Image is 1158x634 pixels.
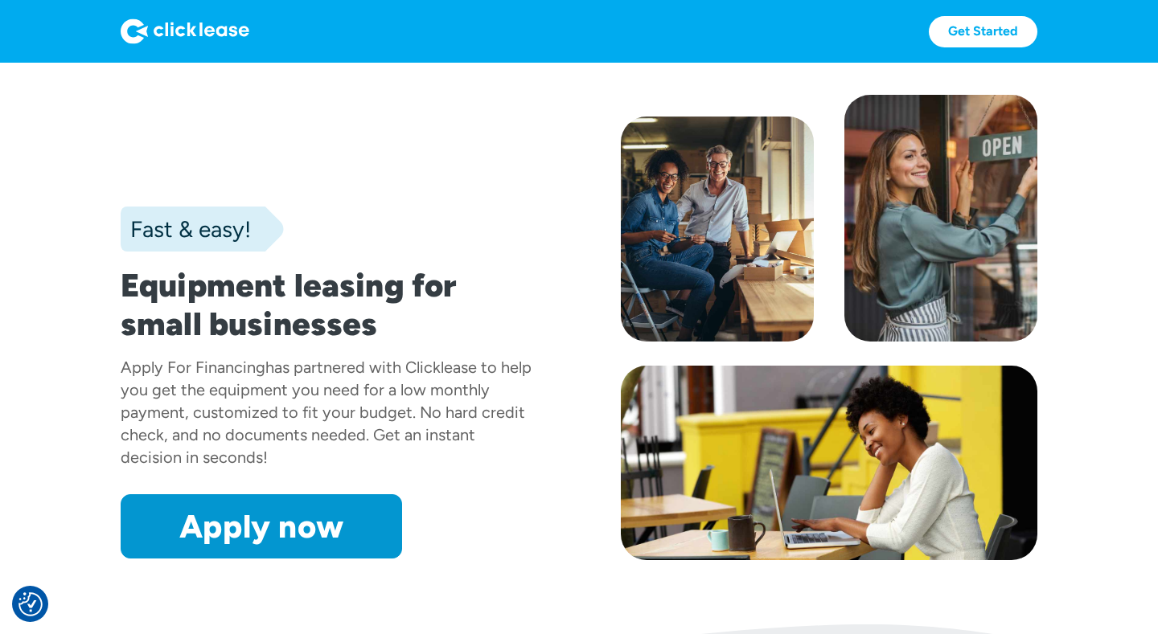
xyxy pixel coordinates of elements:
a: Apply now [121,494,402,558]
button: Consent Preferences [18,592,43,616]
h1: Equipment leasing for small businesses [121,266,537,343]
a: Get Started [929,16,1037,47]
div: has partnered with Clicklease to help you get the equipment you need for a low monthly payment, c... [121,358,532,467]
div: Apply For Financing [121,358,265,377]
img: Logo [121,18,249,44]
img: Revisit consent button [18,592,43,616]
div: Fast & easy! [121,213,251,245]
